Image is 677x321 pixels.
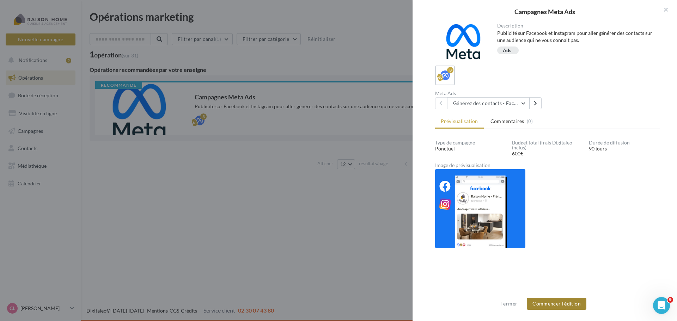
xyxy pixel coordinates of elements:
div: Image de prévisualisation [435,163,660,168]
div: Ponctuel [435,145,506,152]
div: Publicité sur Facebook et Instagram pour aller générer des contacts sur une audience qui ne vous ... [497,30,655,44]
div: Meta Ads [435,91,545,96]
div: Ads [503,48,512,53]
div: Durée de diffusion [589,140,660,145]
div: 90 jours [589,145,660,152]
button: Générez des contacts - Facebook Lead Ads 3 mois [447,97,530,109]
div: 3 [447,67,453,73]
div: 600€ [512,150,583,157]
span: Commentaires [490,118,524,125]
div: Description [497,23,655,28]
span: 9 [667,297,673,303]
img: 75ef3b89ebe88dc3e567127ec6821622.png [435,169,525,248]
div: Campagnes Meta Ads [424,8,666,15]
span: (0) [527,118,533,124]
button: Fermer [498,300,520,308]
div: Budget total (frais Digitaleo inclus) [512,140,583,150]
iframe: Intercom live chat [653,297,670,314]
button: Commencer l'édition [527,298,586,310]
div: Type de campagne [435,140,506,145]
